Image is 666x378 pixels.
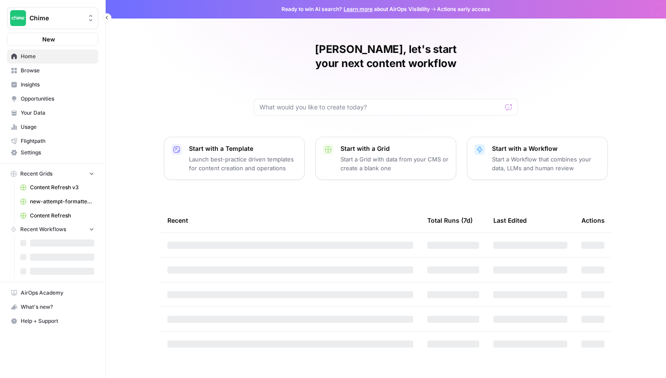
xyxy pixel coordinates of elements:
[492,155,600,172] p: Start a Workflow that combines your data, LLMs and human review
[7,64,98,78] a: Browse
[340,155,449,172] p: Start a Grid with data from your CMS or create a blank one
[21,137,94,145] span: Flightpath
[30,183,94,191] span: Content Refresh v3
[21,289,94,297] span: AirOps Academy
[189,144,297,153] p: Start with a Template
[10,10,26,26] img: Chime Logo
[7,33,98,46] button: New
[7,49,98,64] a: Home
[7,92,98,106] a: Opportunities
[492,144,600,153] p: Start with a Workflow
[21,317,94,325] span: Help + Support
[7,167,98,180] button: Recent Grids
[7,300,98,314] div: What's new?
[21,95,94,103] span: Opportunities
[7,78,98,92] a: Insights
[467,137,608,180] button: Start with a WorkflowStart a Workflow that combines your data, LLMs and human review
[7,300,98,314] button: What's new?
[254,42,518,71] h1: [PERSON_NAME], let's start your next content workflow
[20,225,66,233] span: Recent Workflows
[259,103,502,112] input: What would you like to create today?
[315,137,456,180] button: Start with a GridStart a Grid with data from your CMS or create a blank one
[7,120,98,134] a: Usage
[16,209,98,223] a: Content Refresh
[21,67,94,75] span: Browse
[340,144,449,153] p: Start with a Grid
[7,106,98,120] a: Your Data
[21,123,94,131] span: Usage
[164,137,305,180] button: Start with a TemplateLaunch best-practice driven templates for content creation and operations
[21,109,94,117] span: Your Data
[581,208,605,232] div: Actions
[189,155,297,172] p: Launch best-practice driven templates for content creation and operations
[21,52,94,60] span: Home
[167,208,413,232] div: Recent
[16,195,98,209] a: new-attempt-formatted.csv
[427,208,473,232] div: Total Runs (7d)
[30,212,94,220] span: Content Refresh
[21,149,94,157] span: Settings
[20,170,52,178] span: Recent Grids
[42,35,55,44] span: New
[344,6,373,12] a: Learn more
[7,223,98,236] button: Recent Workflows
[30,198,94,206] span: new-attempt-formatted.csv
[281,5,430,13] span: Ready to win AI search? about AirOps Visibility
[30,14,83,22] span: Chime
[21,81,94,89] span: Insights
[437,5,490,13] span: Actions early access
[7,7,98,29] button: Workspace: Chime
[16,180,98,195] a: Content Refresh v3
[7,134,98,148] a: Flightpath
[493,208,527,232] div: Last Edited
[7,314,98,328] button: Help + Support
[7,146,98,160] a: Settings
[7,286,98,300] a: AirOps Academy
